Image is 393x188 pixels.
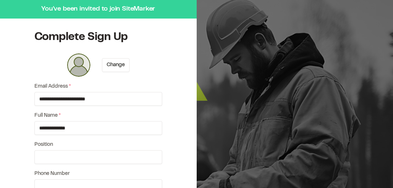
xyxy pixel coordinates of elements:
[34,170,162,178] label: Phone Number
[67,53,90,77] img: Profile Photo
[34,30,162,45] h1: Complete Sign Up
[34,141,162,149] label: Position
[102,58,130,72] button: Change
[34,83,162,91] label: Email Address
[34,112,162,120] label: Full Name
[67,53,90,77] div: Click or Drag and Drop to change photo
